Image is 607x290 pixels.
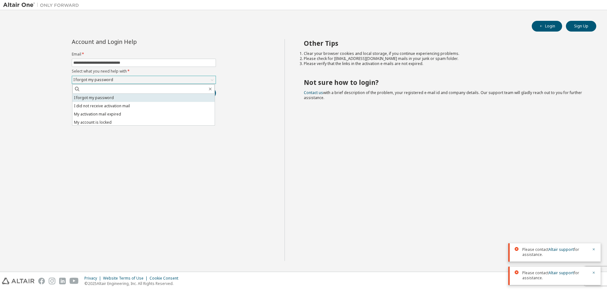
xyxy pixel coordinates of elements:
[304,90,323,95] a: Contact us
[549,247,574,252] a: Altair support
[304,90,582,100] span: with a brief description of the problem, your registered e-mail id and company details. Our suppo...
[59,278,66,284] img: linkedin.svg
[2,278,34,284] img: altair_logo.svg
[84,276,103,281] div: Privacy
[72,94,215,102] li: I forgot my password
[549,270,574,275] a: Altair support
[304,51,585,56] li: Clear your browser cookies and local storage, if you continue experiencing problems.
[72,52,216,57] label: Email
[103,276,150,281] div: Website Terms of Use
[522,270,588,281] span: Please contact for assistance.
[532,21,562,32] button: Login
[38,278,45,284] img: facebook.svg
[72,76,216,84] div: I forgot my password
[70,278,79,284] img: youtube.svg
[72,69,216,74] label: Select what you need help with
[84,281,182,286] p: © 2025 Altair Engineering, Inc. All Rights Reserved.
[304,39,585,47] h2: Other Tips
[522,247,588,257] span: Please contact for assistance.
[72,39,187,44] div: Account and Login Help
[566,21,596,32] button: Sign Up
[150,276,182,281] div: Cookie Consent
[304,56,585,61] li: Please check for [EMAIL_ADDRESS][DOMAIN_NAME] mails in your junk or spam folder.
[304,61,585,66] li: Please verify that the links in the activation e-mails are not expired.
[49,278,55,284] img: instagram.svg
[304,78,585,86] h2: Not sure how to login?
[72,76,114,83] div: I forgot my password
[3,2,82,8] img: Altair One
